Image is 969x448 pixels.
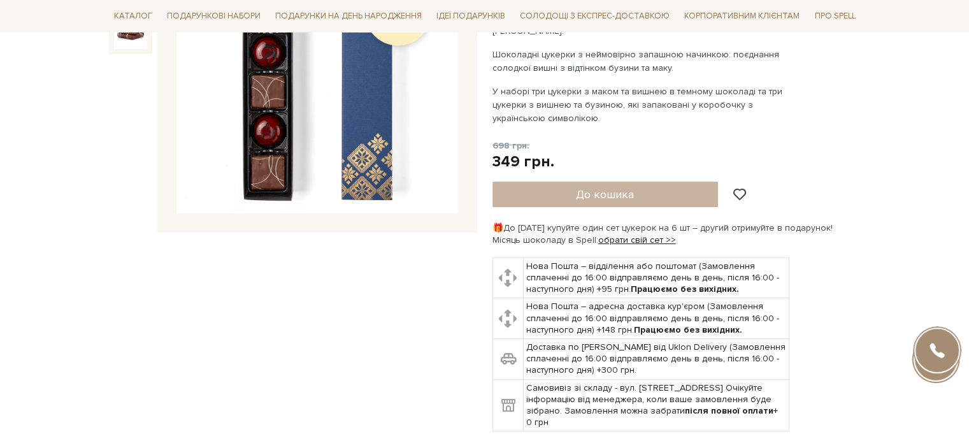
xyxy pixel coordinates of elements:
[492,152,554,171] div: 349 грн.
[431,6,510,26] span: Ідеї подарунків
[109,6,157,26] span: Каталог
[523,339,789,380] td: Доставка по [PERSON_NAME] від Uklon Delivery (Замовлення сплаченні до 16:00 відправляємо день в д...
[685,405,773,416] b: після повної оплати
[114,15,147,48] img: Два набори цукерок Шоколадна вишиванка
[523,298,789,339] td: Нова Пошта – адресна доставка кур'єром (Замовлення сплаченні до 16:00 відправляємо день в день, п...
[631,284,739,294] b: Працюємо без вихідних.
[515,5,675,27] a: Солодощі з експрес-доставкою
[492,140,529,151] span: 698 грн.
[523,379,789,431] td: Самовивіз зі складу - вул. [STREET_ADDRESS] Очікуйте інформацію від менеджера, коли ваше замовлен...
[679,5,805,27] a: Корпоративним клієнтам
[809,6,860,26] span: Про Spell
[598,235,676,245] a: обрати свій сет >>
[523,257,789,298] td: Нова Пошта – відділення або поштомат (Замовлення сплаченні до 16:00 відправляємо день в день, піс...
[492,222,861,245] div: 🎁До [DATE] купуйте один сет цукерок на 6 шт – другий отримуйте в подарунок! Місяць шоколаду в Spell:
[492,48,791,75] p: Шоколадні цукерки з неймовірно запашною начинкою: поєднання солодкої вишні з відтінком бузини та ...
[492,85,791,125] p: У наборі три цукерки з маком та вишнею в темному шоколаді та три цукерки з вишнею та бузиною, які...
[162,6,266,26] span: Подарункові набори
[634,324,742,335] b: Працюємо без вихідних.
[270,6,427,26] span: Подарунки на День народження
